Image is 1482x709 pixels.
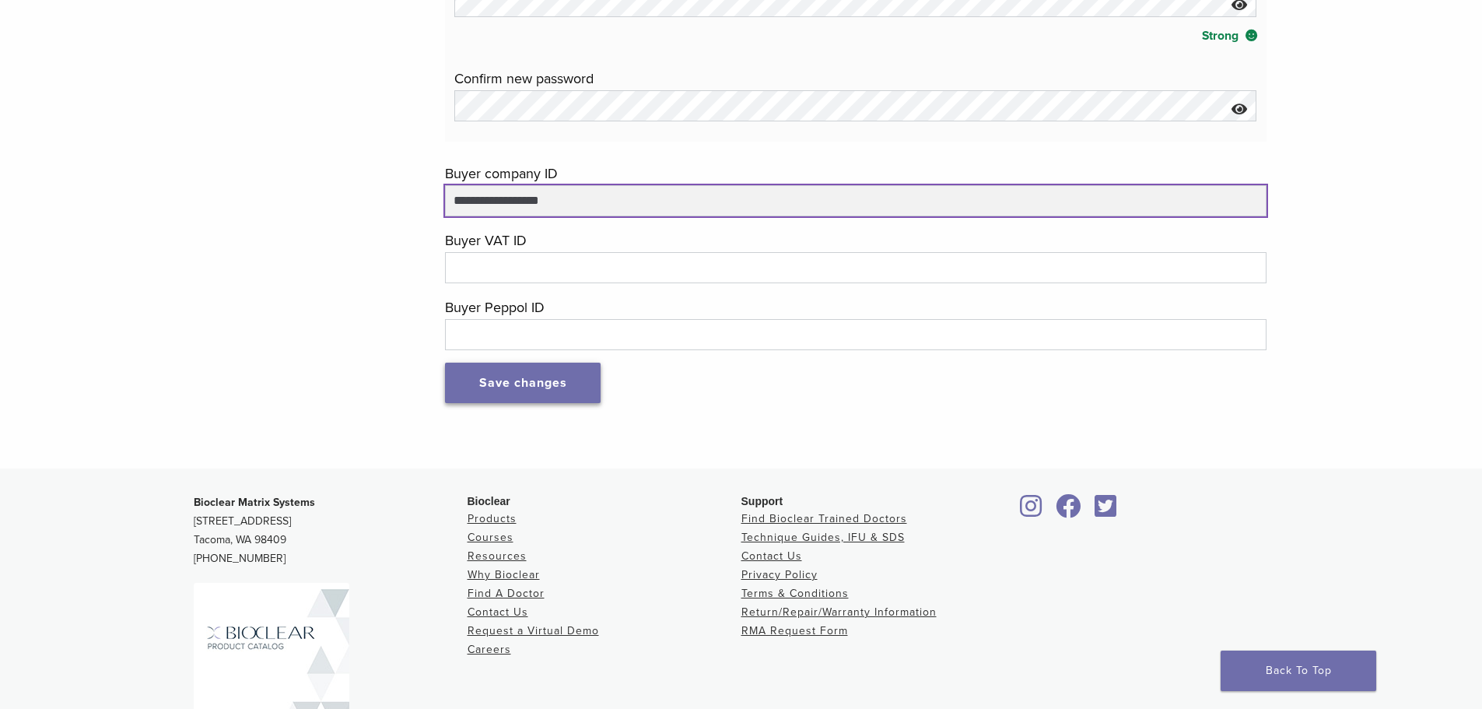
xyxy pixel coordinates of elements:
[741,587,849,600] a: Terms & Conditions
[468,605,528,619] a: Contact Us
[454,67,1256,90] label: Confirm new password
[741,512,907,525] a: Find Bioclear Trained Doctors
[1051,504,1087,519] a: Bioclear
[445,363,601,403] button: Save changes
[741,495,783,507] span: Support
[445,296,1266,319] label: Buyer Peppol ID
[468,568,540,581] a: Why Bioclear
[741,605,937,619] a: Return/Repair/Warranty Information
[741,568,818,581] a: Privacy Policy
[468,512,517,525] a: Products
[468,643,511,656] a: Careers
[468,531,513,544] a: Courses
[468,587,545,600] a: Find A Doctor
[468,549,527,563] a: Resources
[741,531,905,544] a: Technique Guides, IFU & SDS
[741,624,848,637] a: RMA Request Form
[1221,651,1376,691] a: Back To Top
[194,496,315,509] strong: Bioclear Matrix Systems
[445,162,1266,185] label: Buyer company ID
[468,624,599,637] a: Request a Virtual Demo
[741,549,802,563] a: Contact Us
[1015,504,1048,519] a: Bioclear
[194,493,468,568] p: [STREET_ADDRESS] Tacoma, WA 98409 [PHONE_NUMBER]
[468,495,510,507] span: Bioclear
[1090,504,1123,519] a: Bioclear
[445,229,1266,252] label: Buyer VAT ID
[1223,90,1256,130] button: Show password
[454,17,1256,54] div: Strong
